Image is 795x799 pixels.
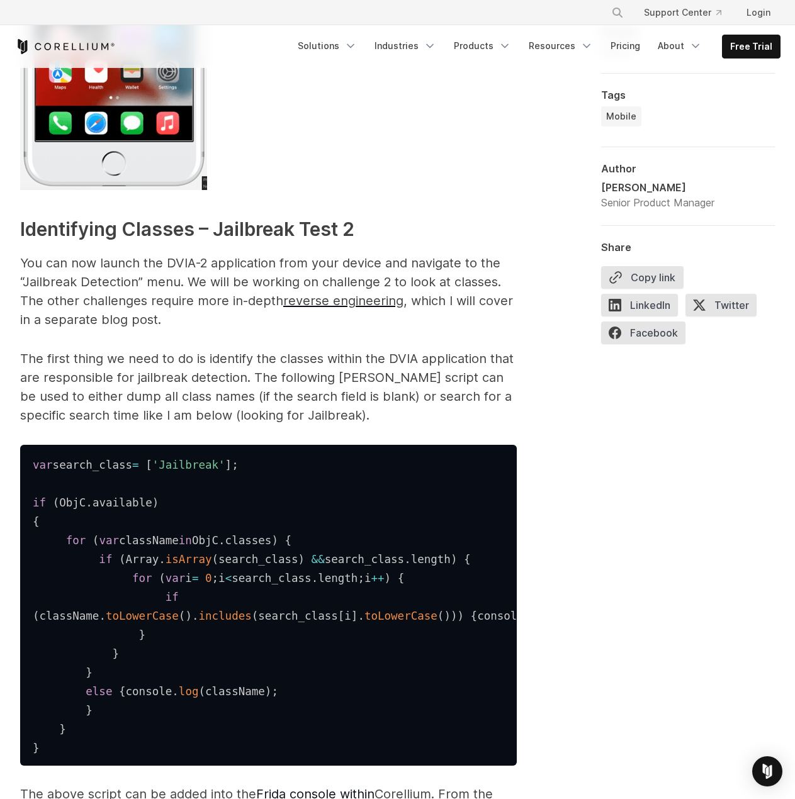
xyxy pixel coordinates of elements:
span: ) [185,610,192,622]
div: Author [601,162,775,175]
span: isArray [166,553,212,566]
span: . [192,610,199,622]
span: . [358,610,364,622]
a: Products [446,35,519,57]
span: toLowerCase [364,610,437,622]
span: ( [33,610,40,622]
span: } [112,647,119,660]
a: Pricing [603,35,648,57]
span: ) [385,572,392,584]
span: else [86,685,112,698]
span: toLowerCase [106,610,179,622]
span: = [132,459,139,471]
span: ) [298,553,305,566]
span: { [464,553,471,566]
span: && [312,553,325,566]
p: The first thing we need to do is identify the classes within the DVIA application that are respon... [20,349,517,425]
span: . [404,553,411,566]
div: Senior Product Manager [601,195,714,210]
div: Navigation Menu [290,35,781,59]
a: reverse engineering [283,293,403,308]
span: = [192,572,199,584]
div: Tags [601,89,775,101]
span: var [33,459,53,471]
div: Open Intercom Messenger [752,756,782,786]
span: Twitter [685,294,757,316]
span: var [166,572,186,584]
span: . [218,534,225,547]
span: { [398,572,405,584]
a: Support Center [634,1,731,24]
span: Mobile [606,110,636,123]
span: [ [145,459,152,471]
button: Search [606,1,629,24]
span: ( [212,553,219,566]
span: if [99,553,112,566]
span: if [166,591,179,603]
span: ) [451,553,458,566]
span: ] [351,610,358,622]
span: in [179,534,192,547]
span: ( [437,610,444,622]
span: { [285,534,291,547]
span: ) [265,685,272,698]
span: } [86,704,93,717]
span: log [179,685,199,698]
span: } [33,742,40,754]
a: LinkedIn [601,294,685,321]
a: Resources [521,35,600,57]
span: ) [152,496,159,509]
span: ( [119,553,126,566]
span: { [119,685,126,698]
span: var [99,534,119,547]
a: About [650,35,709,57]
a: Industries [367,35,444,57]
span: ( [93,534,99,547]
span: if [33,496,46,509]
span: ; [212,572,219,584]
span: } [86,666,93,679]
div: Navigation Menu [596,1,781,24]
span: { [33,515,40,528]
span: < [225,572,232,584]
div: Share [601,241,775,254]
span: includes [198,610,251,622]
span: } [59,723,66,735]
span: . [159,553,166,566]
code: search_class ObjC available className ObjC classes Array search_class search_class length i i sea... [33,459,623,754]
span: 'Jailbreak' [152,459,225,471]
span: ( [252,610,259,622]
span: . [172,685,179,698]
span: LinkedIn [601,294,678,316]
span: ] [225,459,232,471]
span: { [471,610,478,622]
span: . [312,572,319,584]
span: ; [358,572,364,584]
span: 0 [205,572,212,584]
a: Solutions [290,35,364,57]
span: } [139,629,146,641]
span: ++ [371,572,384,584]
span: . [99,610,106,622]
a: Mobile [601,106,641,126]
a: Login [736,1,781,24]
span: ) [457,610,464,622]
span: ) [271,534,278,547]
strong: Identifying Classes – Jailbreak Test 2 [20,218,354,240]
span: Facebook [601,321,685,344]
span: [ [338,610,345,622]
a: Free Trial [723,35,780,58]
a: Facebook [601,321,693,349]
span: ; [232,459,239,471]
span: ( [53,496,60,509]
span: ) [451,610,458,622]
button: Copy link [601,266,684,289]
span: . [86,496,93,509]
a: Corellium Home [15,39,115,54]
span: ; [271,685,278,698]
a: Twitter [685,294,764,321]
span: ( [179,610,186,622]
span: ( [159,572,166,584]
span: for [132,572,152,584]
